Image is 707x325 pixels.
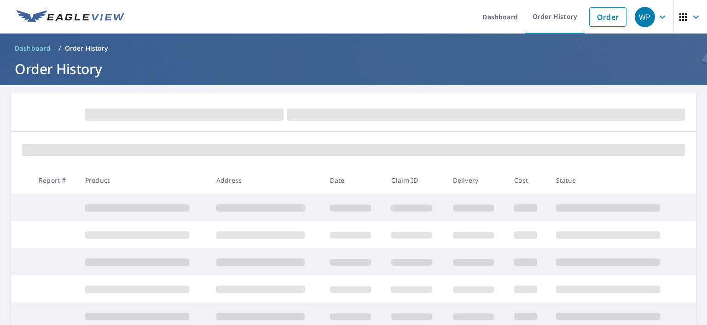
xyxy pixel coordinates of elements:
[11,41,696,56] nav: breadcrumb
[65,44,108,53] p: Order History
[17,10,125,24] img: EV Logo
[11,59,696,78] h1: Order History
[549,167,680,194] th: Status
[78,167,209,194] th: Product
[446,167,507,194] th: Delivery
[11,41,55,56] a: Dashboard
[31,167,78,194] th: Report #
[384,167,445,194] th: Claim ID
[58,43,61,54] li: /
[323,167,384,194] th: Date
[209,167,323,194] th: Address
[15,44,51,53] span: Dashboard
[635,7,655,27] div: WP
[589,7,626,27] a: Order
[507,167,549,194] th: Cost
